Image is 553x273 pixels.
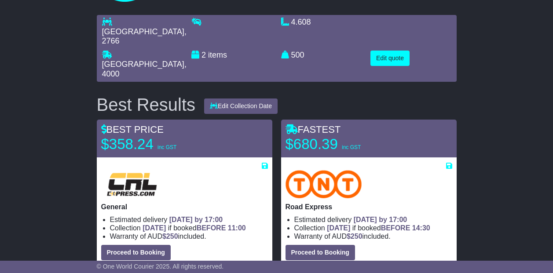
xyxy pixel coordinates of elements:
span: $ [162,233,178,240]
span: 2 [201,51,206,59]
span: items [208,51,227,59]
button: Edit quote [370,51,410,66]
span: BEST PRICE [101,124,164,135]
span: [GEOGRAPHIC_DATA] [102,27,184,36]
span: inc GST [342,144,361,150]
span: [DATE] by 17:00 [354,216,407,223]
p: General [101,203,268,211]
span: $ [347,233,363,240]
span: [DATE] [143,224,166,232]
li: Estimated delivery [110,215,268,224]
span: 14:30 [412,224,430,232]
span: FASTEST [286,124,341,135]
span: © One World Courier 2025. All rights reserved. [97,263,224,270]
li: Collection [294,224,452,232]
img: TNT Domestic: Road Express [286,170,362,198]
span: 500 [291,51,304,59]
span: , 4000 [102,60,187,78]
button: Proceed to Booking [101,245,171,260]
span: 250 [166,233,178,240]
span: 250 [351,233,363,240]
li: Collection [110,224,268,232]
p: $680.39 [286,135,396,153]
span: BEFORE [197,224,226,232]
span: BEFORE [381,224,410,232]
span: , 2766 [102,27,187,46]
p: $358.24 [101,135,211,153]
div: Best Results [92,95,200,114]
span: inc GST [157,144,176,150]
span: 4.608 [291,18,311,26]
li: Estimated delivery [294,215,452,224]
p: Road Express [286,203,452,211]
span: if booked [143,224,245,232]
span: 11:00 [228,224,246,232]
button: Proceed to Booking [286,245,355,260]
li: Warranty of AUD included. [110,232,268,240]
span: if booked [327,224,430,232]
span: [DATE] by 17:00 [169,216,223,223]
span: [DATE] [327,224,350,232]
li: Warranty of AUD included. [294,232,452,240]
span: [GEOGRAPHIC_DATA] [102,60,184,69]
img: CRL: General [101,170,163,198]
button: Edit Collection Date [204,98,278,114]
